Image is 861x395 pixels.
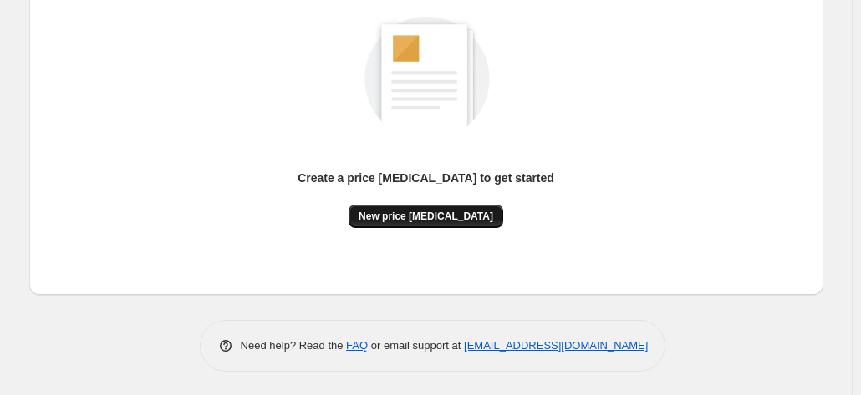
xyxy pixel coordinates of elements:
p: Create a price [MEDICAL_DATA] to get started [298,170,554,186]
span: or email support at [368,339,464,352]
a: FAQ [346,339,368,352]
button: New price [MEDICAL_DATA] [349,205,503,228]
a: [EMAIL_ADDRESS][DOMAIN_NAME] [464,339,648,352]
span: New price [MEDICAL_DATA] [359,210,493,223]
span: Need help? Read the [241,339,347,352]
